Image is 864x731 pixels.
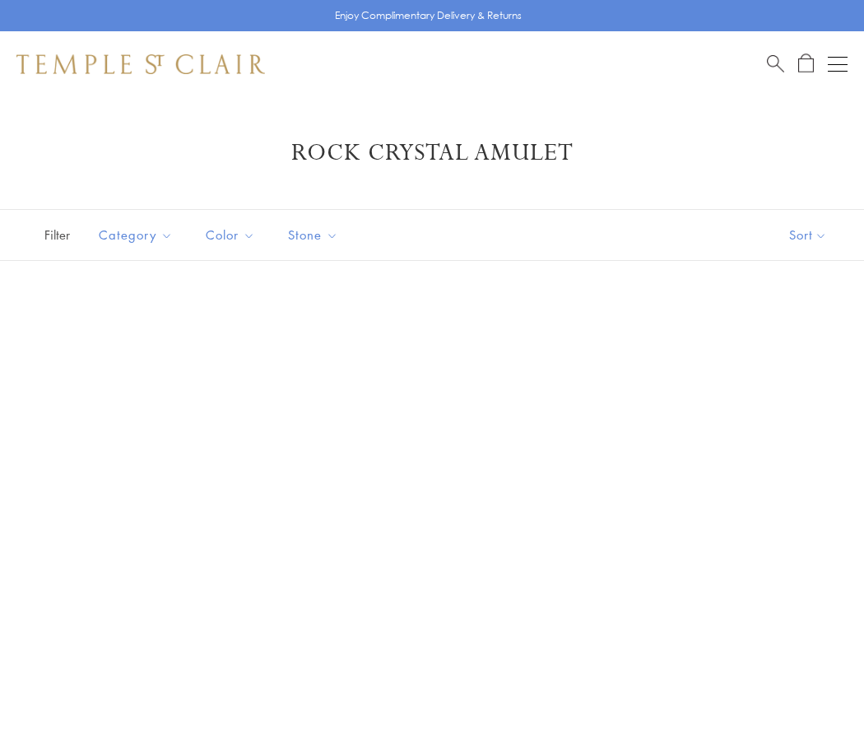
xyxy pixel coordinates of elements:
[276,217,351,254] button: Stone
[752,210,864,260] button: Show sort by
[41,138,823,168] h1: Rock Crystal Amulet
[91,225,185,245] span: Category
[197,225,267,245] span: Color
[828,54,848,74] button: Open navigation
[767,54,784,74] a: Search
[335,7,522,24] p: Enjoy Complimentary Delivery & Returns
[193,217,267,254] button: Color
[86,217,185,254] button: Category
[280,225,351,245] span: Stone
[16,54,265,74] img: Temple St. Clair
[798,54,814,74] a: Open Shopping Bag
